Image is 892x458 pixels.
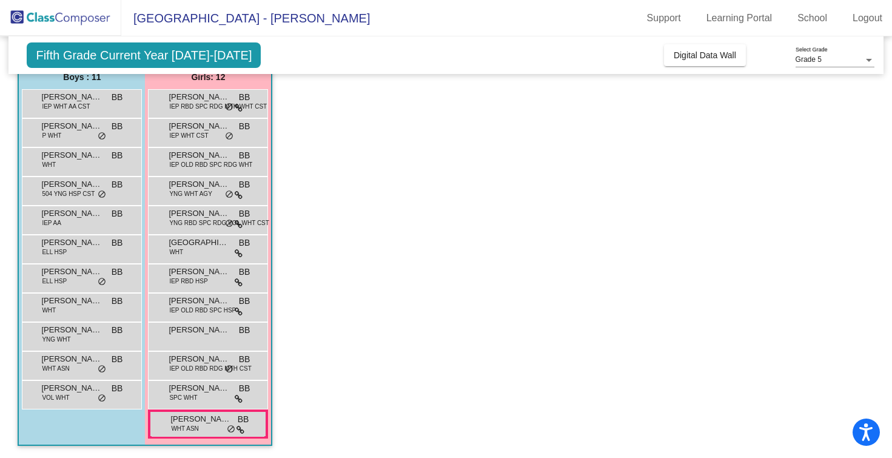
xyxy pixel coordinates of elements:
[697,8,782,28] a: Learning Portal
[169,120,229,132] span: [PERSON_NAME]
[41,353,102,365] span: [PERSON_NAME]
[169,353,229,365] span: [PERSON_NAME]
[796,55,822,64] span: Grade 5
[664,44,746,66] button: Digital Data Wall
[239,149,250,162] span: BB
[42,218,61,227] span: IEP AA
[239,295,250,308] span: BB
[98,365,106,374] span: do_not_disturb_alt
[42,189,95,198] span: 504 YNG HSP CST
[112,382,123,395] span: BB
[112,149,123,162] span: BB
[225,103,233,112] span: do_not_disturb_alt
[225,219,233,229] span: do_not_disturb_alt
[239,324,250,337] span: BB
[169,218,269,227] span: YNG RBD SPC RDG VOL WHT CST
[42,102,90,111] span: IEP WHT AA CST
[121,8,370,28] span: [GEOGRAPHIC_DATA] - [PERSON_NAME]
[239,353,250,366] span: BB
[239,266,250,278] span: BB
[169,131,208,140] span: IEP WHT CST
[169,160,252,169] span: IEP OLD RBD SPC RDG WHT
[112,353,123,366] span: BB
[169,393,197,402] span: SPC WHT
[42,393,69,402] span: VOL WHT
[41,295,102,307] span: [PERSON_NAME]
[169,189,212,198] span: YNG WHT AGY
[169,382,229,394] span: [PERSON_NAME]
[112,295,123,308] span: BB
[227,425,235,434] span: do_not_disturb_alt
[169,207,229,220] span: [PERSON_NAME]
[637,8,691,28] a: Support
[169,237,229,249] span: [GEOGRAPHIC_DATA][PERSON_NAME]
[170,413,231,425] span: [PERSON_NAME]
[112,91,123,104] span: BB
[19,65,145,89] div: Boys : 11
[169,324,229,336] span: [PERSON_NAME]
[42,131,61,140] span: P WHT
[239,178,250,191] span: BB
[112,207,123,220] span: BB
[42,335,70,344] span: YNG WHT
[42,364,69,373] span: WHT ASN
[169,91,229,103] span: [PERSON_NAME]
[788,8,837,28] a: School
[41,207,102,220] span: [PERSON_NAME]
[112,324,123,337] span: BB
[169,306,236,315] span: IEP OLD RBD SPC HSP
[225,190,233,200] span: do_not_disturb_alt
[112,266,123,278] span: BB
[843,8,892,28] a: Logout
[41,382,102,394] span: [PERSON_NAME]
[98,190,106,200] span: do_not_disturb_alt
[239,382,250,395] span: BB
[225,365,233,374] span: do_not_disturb_alt
[238,413,249,426] span: BB
[98,277,106,287] span: do_not_disturb_alt
[41,149,102,161] span: [PERSON_NAME]
[169,266,229,278] span: [PERSON_NAME]
[98,132,106,141] span: do_not_disturb_alt
[169,248,183,257] span: WHT
[41,120,102,132] span: [PERSON_NAME]
[169,102,267,111] span: IEP RBD SPC RDG MTH WHT CST
[112,120,123,133] span: BB
[145,65,271,89] div: Girls: 12
[112,178,123,191] span: BB
[239,237,250,249] span: BB
[41,178,102,190] span: [PERSON_NAME]
[98,394,106,403] span: do_not_disturb_alt
[169,149,229,161] span: [PERSON_NAME] ([PERSON_NAME]
[674,50,736,60] span: Digital Data Wall
[239,91,250,104] span: BB
[171,424,198,433] span: WHT ASN
[27,42,261,68] span: Fifth Grade Current Year [DATE]-[DATE]
[42,277,67,286] span: ELL HSP
[42,248,67,257] span: ELL HSP
[239,120,250,133] span: BB
[42,160,56,169] span: WHT
[42,306,56,315] span: WHT
[41,266,102,278] span: [PERSON_NAME]
[169,295,229,307] span: [PERSON_NAME]
[41,237,102,249] span: [PERSON_NAME]
[169,178,229,190] span: [PERSON_NAME]
[239,207,250,220] span: BB
[225,132,233,141] span: do_not_disturb_alt
[112,237,123,249] span: BB
[41,91,102,103] span: [PERSON_NAME]
[169,364,251,373] span: IEP OLD RBD RDG MTH CST
[41,324,102,336] span: [PERSON_NAME]
[169,277,207,286] span: IEP RBD HSP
